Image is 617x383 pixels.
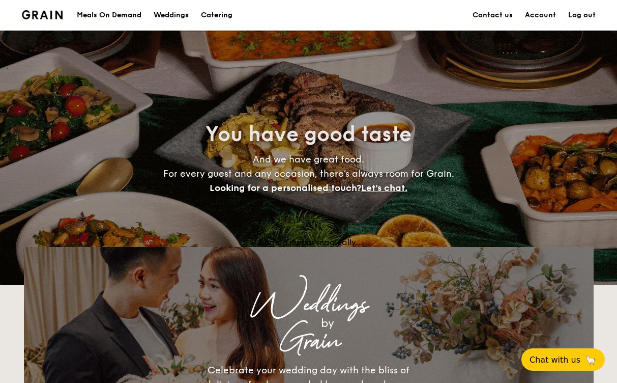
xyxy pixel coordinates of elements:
[530,355,580,365] span: Chat with us
[24,237,594,247] div: Loading menus magically...
[22,10,63,19] img: Grain
[361,182,407,194] span: Let's chat.
[584,354,597,366] span: 🦙
[151,314,504,333] div: by
[521,348,605,371] button: Chat with us🦙
[22,10,63,19] a: Logotype
[113,333,504,351] div: Grain
[113,296,504,314] div: Weddings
